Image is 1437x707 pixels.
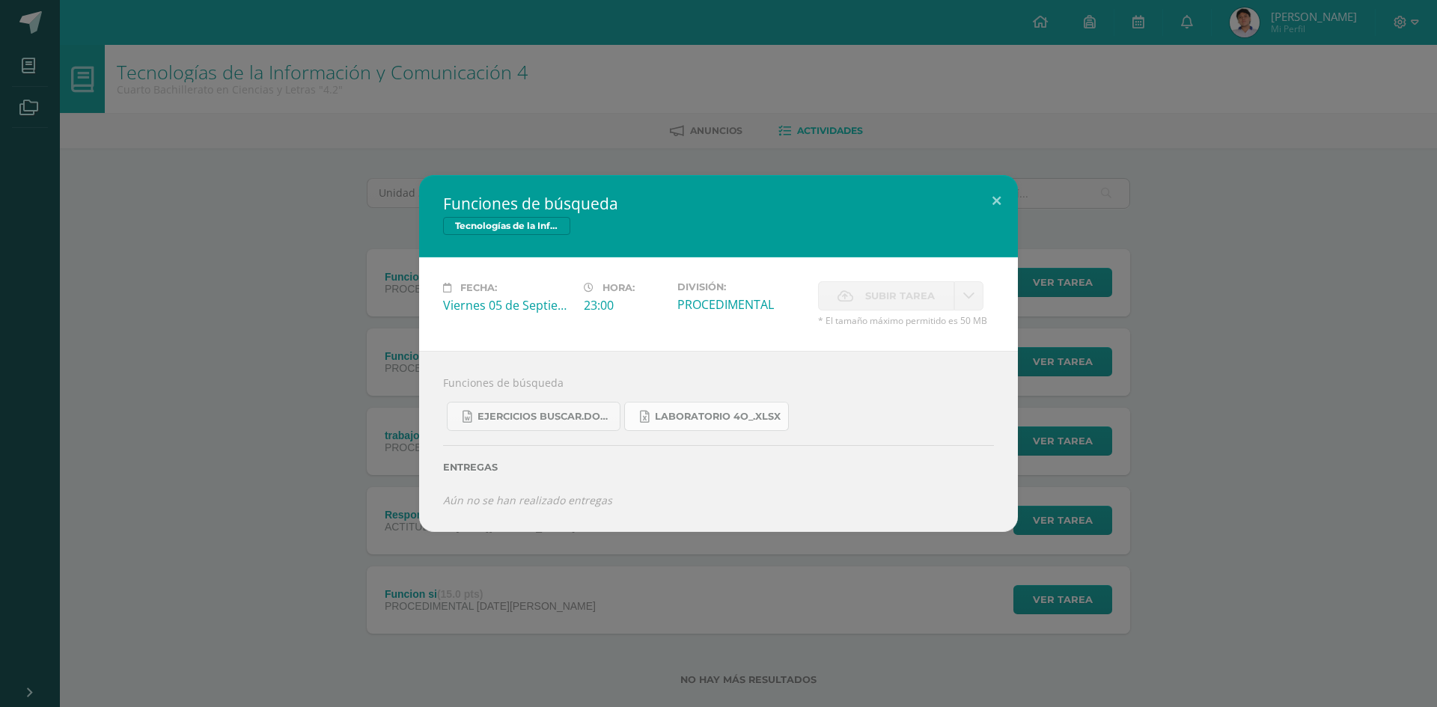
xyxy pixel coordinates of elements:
a: La fecha de entrega ha expirado [954,281,983,310]
span: laboratorio 4o_.xlsx [655,411,781,423]
i: Aún no se han realizado entregas [443,493,612,507]
span: * El tamaño máximo permitido es 50 MB [818,314,994,327]
a: Ejercicios buscar.docx [447,402,620,431]
a: laboratorio 4o_.xlsx [624,402,789,431]
label: La fecha de entrega ha expirado [818,281,954,310]
span: Subir tarea [865,282,935,310]
span: Tecnologías de la Información y Comunicación 4 [443,217,570,235]
label: División: [677,281,806,293]
h2: Funciones de búsqueda [443,193,994,214]
div: PROCEDIMENTAL [677,296,806,313]
button: Close (Esc) [975,175,1018,226]
span: Hora: [602,282,635,293]
div: Viernes 05 de Septiembre [443,297,572,313]
div: 23:00 [584,297,665,313]
span: Ejercicios buscar.docx [478,411,612,423]
span: Fecha: [460,282,497,293]
label: Entregas [443,462,994,473]
div: Funciones de búsqueda [419,351,1018,531]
